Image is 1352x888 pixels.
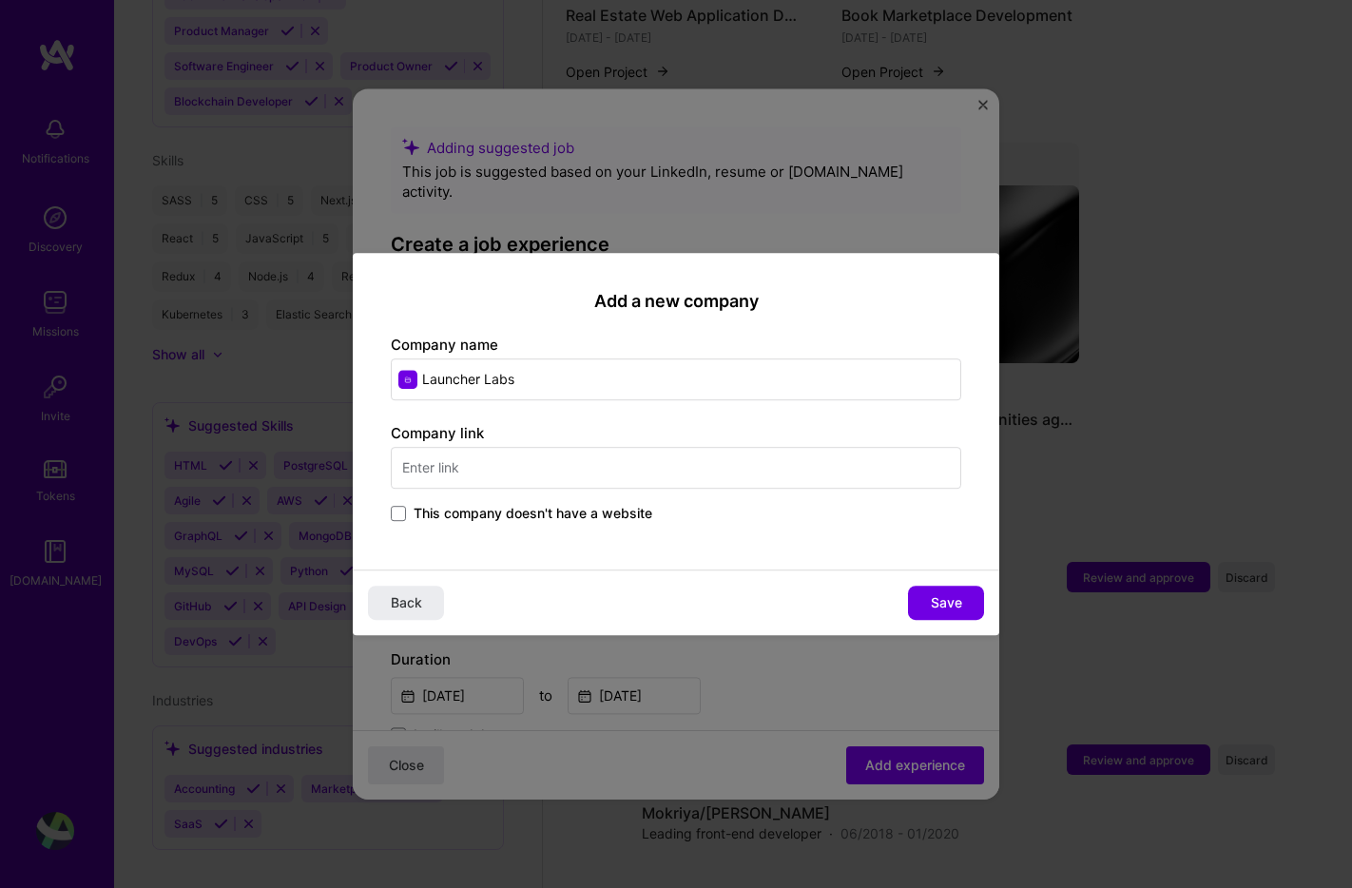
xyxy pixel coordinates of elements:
input: Enter link [391,447,961,489]
button: Back [368,586,444,620]
button: Save [908,586,984,620]
span: This company doesn't have a website [414,504,652,523]
input: Enter name [391,358,961,400]
h2: Add a new company [391,291,961,312]
span: Save [931,593,962,612]
label: Company link [391,424,484,442]
label: Company name [391,336,498,354]
span: Back [391,593,422,612]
